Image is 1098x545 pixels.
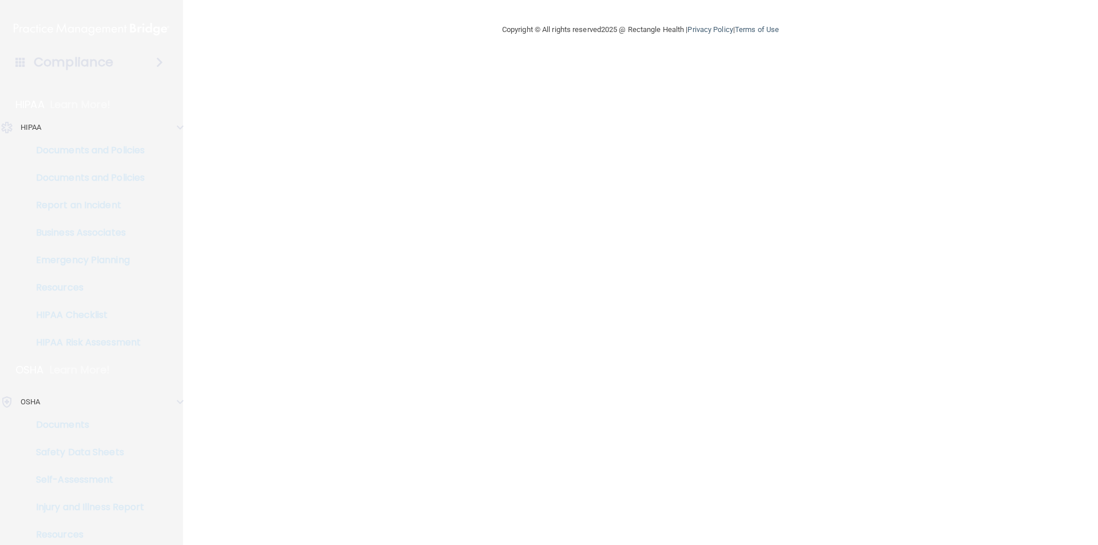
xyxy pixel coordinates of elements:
[7,502,164,513] p: Injury and Illness Report
[7,227,164,238] p: Business Associates
[34,54,113,70] h4: Compliance
[7,282,164,293] p: Resources
[7,145,164,156] p: Documents and Policies
[15,98,45,112] p: HIPAA
[21,395,40,409] p: OSHA
[7,447,164,458] p: Safety Data Sheets
[7,337,164,348] p: HIPAA Risk Assessment
[687,25,733,34] a: Privacy Policy
[50,363,110,377] p: Learn More!
[50,98,111,112] p: Learn More!
[7,529,164,540] p: Resources
[7,172,164,184] p: Documents and Policies
[7,200,164,211] p: Report an Incident
[432,11,849,48] div: Copyright © All rights reserved 2025 @ Rectangle Health | |
[735,25,779,34] a: Terms of Use
[15,363,44,377] p: OSHA
[7,474,164,486] p: Self-Assessment
[21,121,42,134] p: HIPAA
[7,309,164,321] p: HIPAA Checklist
[14,18,169,41] img: PMB logo
[7,419,164,431] p: Documents
[7,254,164,266] p: Emergency Planning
